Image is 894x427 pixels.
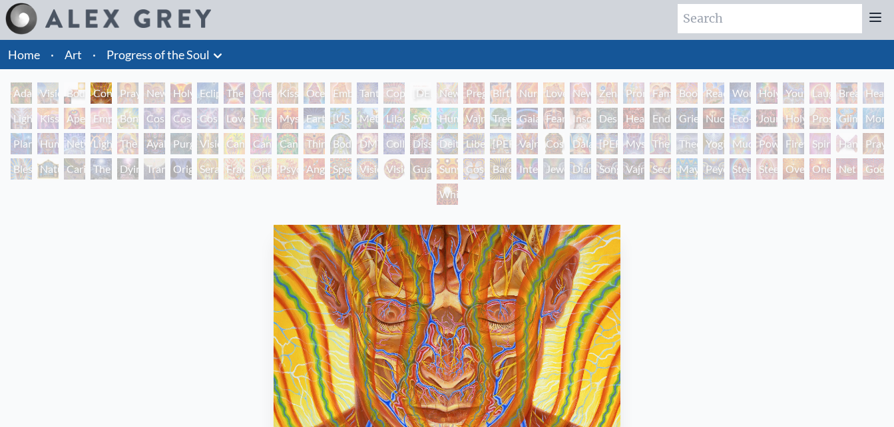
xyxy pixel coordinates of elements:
[277,133,298,154] div: Cannabacchus
[383,108,405,129] div: Lilacs
[517,108,538,129] div: Gaia
[596,82,618,104] div: Zena Lotus
[91,108,112,129] div: Empowerment
[117,108,138,129] div: Bond
[383,82,405,104] div: Copulating
[623,108,644,129] div: Headache
[410,82,431,104] div: [DEMOGRAPHIC_DATA] Embryo
[383,133,405,154] div: Collective Vision
[756,108,778,129] div: Journey of the Wounded Healer
[623,158,644,180] div: Vajra Being
[410,133,431,154] div: Dissectional Art for Tool's Lateralus CD
[224,158,245,180] div: Fractal Eyes
[117,158,138,180] div: Dying
[8,47,40,62] a: Home
[65,45,82,64] a: Art
[437,108,458,129] div: Humming Bird
[330,82,351,104] div: Embracing
[490,133,511,154] div: [PERSON_NAME]
[703,158,724,180] div: Peyote Being
[410,108,431,129] div: Symbiosis: Gall Wasp & Oak Tree
[64,158,85,180] div: Caring
[863,133,884,154] div: Praying Hands
[304,82,325,104] div: Ocean of Love Bliss
[87,40,101,69] li: ·
[197,108,218,129] div: Cosmic Lovers
[64,133,85,154] div: Networks
[543,82,564,104] div: Love Circuit
[170,108,192,129] div: Cosmic Artist
[570,108,591,129] div: Insomnia
[437,133,458,154] div: Deities & Demons Drinking from the Milky Pool
[809,158,831,180] div: One
[330,108,351,129] div: [US_STATE] Song
[756,82,778,104] div: Holy Family
[91,133,112,154] div: Lightworker
[650,133,671,154] div: The Seer
[676,158,698,180] div: Mayan Being
[783,158,804,180] div: Oversoul
[596,108,618,129] div: Despair
[250,82,272,104] div: One Taste
[676,133,698,154] div: Theologue
[676,82,698,104] div: Boo-boo
[304,108,325,129] div: Earth Energies
[357,133,378,154] div: DMT - The Spirit Molecule
[11,108,32,129] div: Lightweaver
[783,108,804,129] div: Holy Fire
[144,133,165,154] div: Ayahuasca Visitation
[703,108,724,129] div: Nuclear Crucifixion
[623,133,644,154] div: Mystic Eye
[650,108,671,129] div: Endarkenment
[703,133,724,154] div: Yogi & the Möbius Sphere
[250,133,272,154] div: Cannabis Sutra
[437,158,458,180] div: Sunyata
[91,158,112,180] div: The Soul Finds It's Way
[490,158,511,180] div: Bardo Being
[357,82,378,104] div: Tantra
[517,133,538,154] div: Vajra Guru
[809,108,831,129] div: Prostration
[543,133,564,154] div: Cosmic [DEMOGRAPHIC_DATA]
[170,82,192,104] div: Holy Grail
[37,82,59,104] div: Visionary Origin of Language
[383,158,405,180] div: Vision Crystal Tondo
[678,4,862,33] input: Search
[197,158,218,180] div: Seraphic Transport Docking on the Third Eye
[224,82,245,104] div: The Kiss
[144,108,165,129] div: Cosmic Creativity
[463,158,485,180] div: Cosmic Elf
[730,158,751,180] div: Steeplehead 1
[277,108,298,129] div: Mysteriosa 2
[11,133,32,154] div: Planetary Prayers
[676,108,698,129] div: Grieving
[144,158,165,180] div: Transfiguration
[224,108,245,129] div: Love is a Cosmic Force
[517,158,538,180] div: Interbeing
[570,133,591,154] div: Dalai Lama
[703,82,724,104] div: Reading
[783,82,804,104] div: Young & Old
[224,133,245,154] div: Cannabis Mudra
[517,82,538,104] div: Nursing
[836,82,857,104] div: Breathing
[304,133,325,154] div: Third Eye Tears of Joy
[463,108,485,129] div: Vajra Horse
[756,158,778,180] div: Steeplehead 2
[836,158,857,180] div: Net of Being
[277,82,298,104] div: Kissing
[37,133,59,154] div: Human Geometry
[330,133,351,154] div: Body/Mind as a Vibratory Field of Energy
[45,40,59,69] li: ·
[570,82,591,104] div: New Family
[277,158,298,180] div: Psychomicrograph of a Fractal Paisley Cherub Feather Tip
[357,108,378,129] div: Metamorphosis
[863,108,884,129] div: Monochord
[250,158,272,180] div: Ophanic Eyelash
[836,133,857,154] div: Hands that See
[64,108,85,129] div: Aperture
[623,82,644,104] div: Promise
[357,158,378,180] div: Vision Crystal
[596,158,618,180] div: Song of Vajra Being
[170,158,192,180] div: Original Face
